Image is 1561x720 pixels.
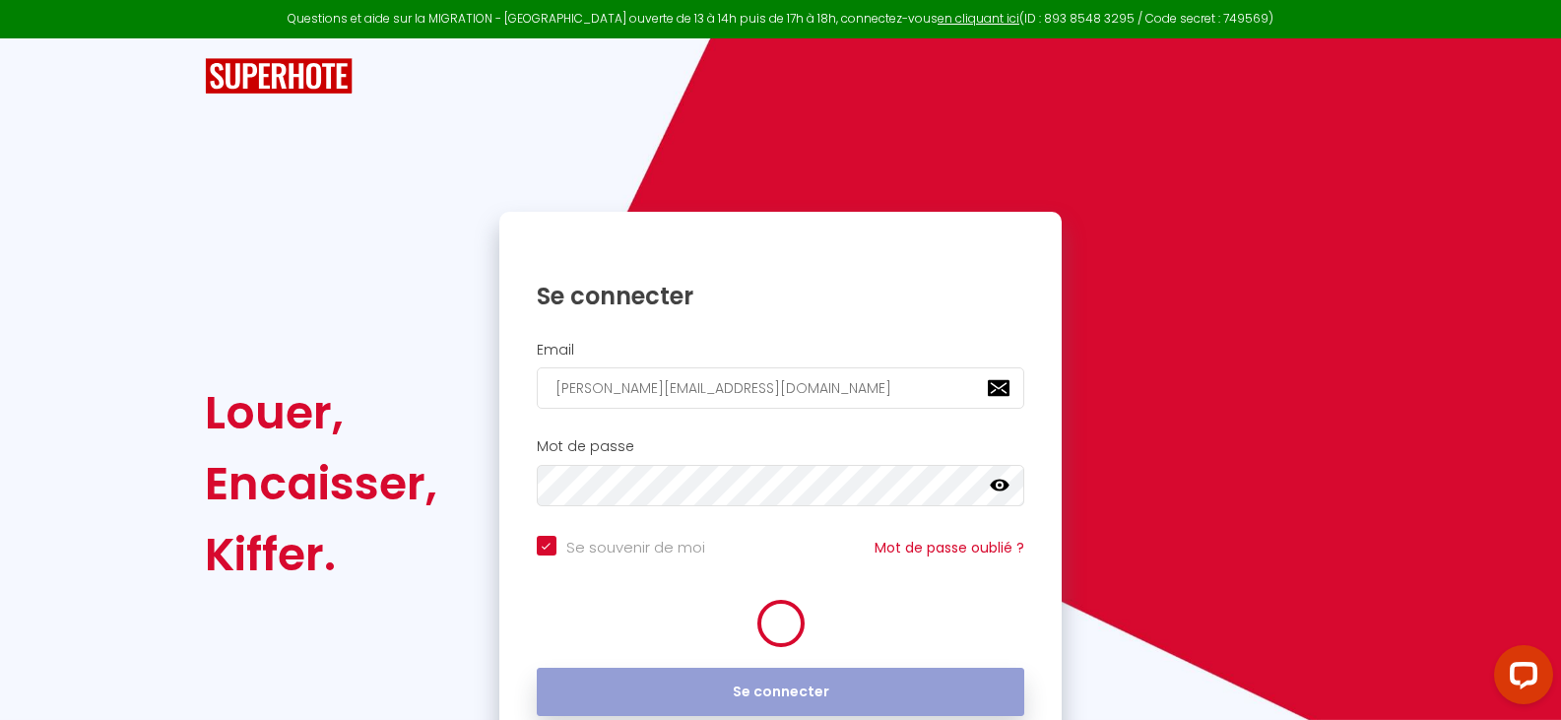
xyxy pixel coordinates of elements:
a: en cliquant ici [938,10,1019,27]
h2: Email [537,342,1025,359]
div: Encaisser, [205,448,437,519]
h2: Mot de passe [537,438,1025,455]
div: Kiffer. [205,519,437,590]
input: Ton Email [537,367,1025,409]
img: SuperHote logo [205,58,353,95]
div: Louer, [205,377,437,448]
h1: Se connecter [537,281,1025,311]
iframe: LiveChat chat widget [1478,637,1561,720]
a: Mot de passe oublié ? [875,538,1024,557]
button: Se connecter [537,668,1025,717]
